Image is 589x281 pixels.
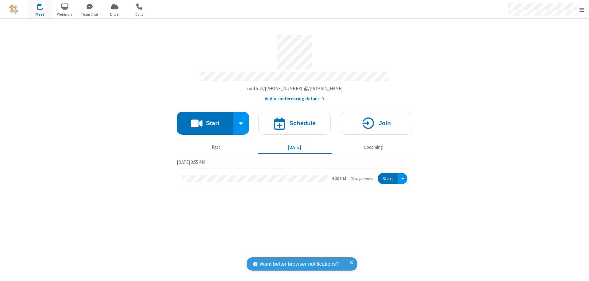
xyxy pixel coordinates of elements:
[103,12,126,17] span: Drive
[340,112,412,135] button: Join
[378,173,398,184] button: Start
[258,112,331,135] button: Schedule
[336,141,410,153] button: Upcoming
[9,5,18,14] img: QA Selenium DO NOT DELETE OR CHANGE
[41,3,45,8] div: 1
[247,85,343,92] button: Copy my meeting room linkCopy my meeting room link
[128,12,151,17] span: Calls
[177,159,412,189] section: Today's Meetings
[177,112,233,135] button: Start
[247,86,343,91] span: Copy my meeting room link
[179,141,253,153] button: Past
[289,120,316,126] h4: Schedule
[379,120,391,126] h4: Join
[29,12,52,17] span: Meet
[177,159,205,165] span: [DATE] 3:55 PM
[351,176,373,182] em: in progress
[233,112,249,135] div: Start conference options
[574,265,584,277] iframe: Chat
[177,30,412,102] section: Account details
[206,120,219,126] h4: Start
[78,12,101,17] span: Team Chat
[53,12,76,17] span: Webinars
[265,95,325,102] button: Audio conferencing details
[332,175,346,182] div: 4:00 PM
[260,260,339,268] span: Want better browser notifications?
[398,173,407,184] div: Open menu
[258,141,332,153] button: [DATE]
